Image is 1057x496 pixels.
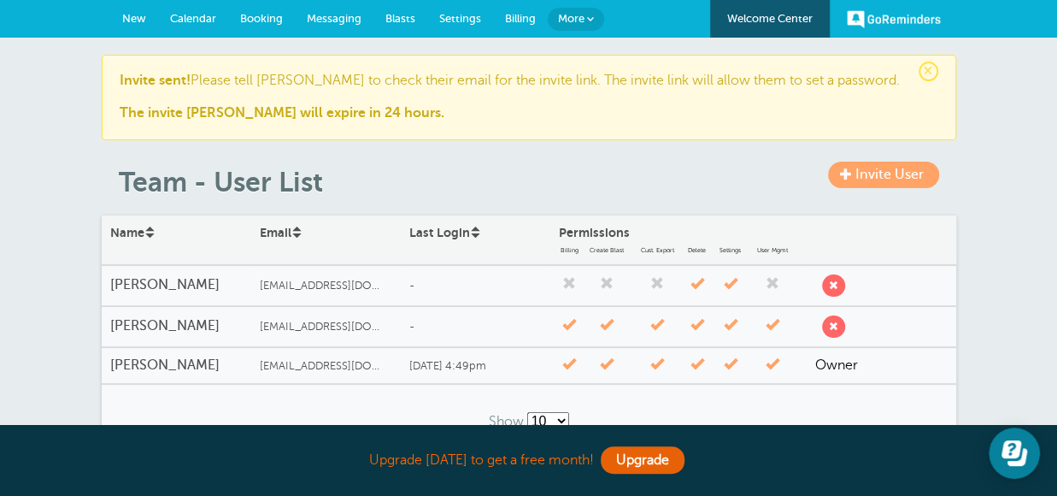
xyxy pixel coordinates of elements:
a: Invite User [828,162,939,188]
span: Show [489,414,524,429]
h4: [PERSON_NAME] [110,318,243,334]
span: Billing [505,12,536,25]
a: [DATE] 4:49pm [401,349,550,382]
span: New [122,12,146,25]
span: [DATE] 4:49pm [409,360,486,372]
span: Cust. Export [634,247,681,255]
a: Email [260,226,302,239]
a: Last Login [409,226,481,239]
div: Upgrade [DATE] to get a free month! [102,442,956,479]
a: - [401,269,550,302]
iframe: Resource center [989,428,1040,479]
span: Invite User [855,167,924,182]
h4: [PERSON_NAME] [110,357,243,374]
span: Messaging [307,12,361,25]
span: Booking [240,12,283,25]
div: Permissions [550,217,807,264]
span: Delete [684,247,710,255]
a: Upgrade [601,446,684,474]
a: [PERSON_NAME] [102,310,251,343]
b: The invite [PERSON_NAME] will expire in 24 hours. [120,105,444,121]
span: [EMAIL_ADDRESS][DOMAIN_NAME] [260,280,388,292]
h1: Team - User List [119,166,956,198]
a: [EMAIL_ADDRESS][DOMAIN_NAME] [251,351,401,381]
span: Calendar [170,12,216,25]
span: Owner [815,357,858,373]
a: [PERSON_NAME] [102,269,251,302]
a: - [401,310,550,343]
span: - [409,280,414,292]
span: × [919,62,938,81]
span: User Mgmt [751,247,794,255]
a: [PERSON_NAME] [102,349,251,382]
span: [EMAIL_ADDRESS][DOMAIN_NAME] [260,360,388,373]
a: Name [110,226,156,239]
p: Please tell [PERSON_NAME] to check their email for the invite link. The invite link will allow th... [120,73,938,122]
a: More [548,8,604,31]
span: More [558,12,584,25]
span: Settings [713,247,748,255]
span: Billing [559,247,580,255]
span: Blasts [385,12,415,25]
span: - [409,321,414,333]
span: Create Blast [584,247,631,255]
h4: [PERSON_NAME] [110,277,243,293]
b: Invite sent! [120,73,191,88]
span: [EMAIL_ADDRESS][DOMAIN_NAME] [260,321,388,334]
span: Settings [439,12,481,25]
a: [EMAIL_ADDRESS][DOMAIN_NAME] [251,312,401,342]
a: [EMAIL_ADDRESS][DOMAIN_NAME] [251,271,401,301]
